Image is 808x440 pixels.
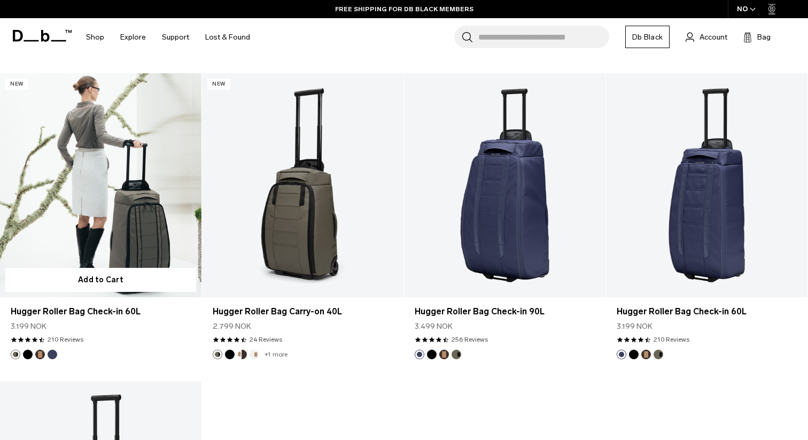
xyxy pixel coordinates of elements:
a: Hugger Roller Bag Check-in 60L [617,305,797,318]
a: Support [162,18,189,56]
a: Hugger Roller Bag Carry-on 40L [213,305,393,318]
button: Black Out [629,350,639,359]
a: Hugger Roller Bag Check-in 60L [606,73,807,297]
button: Oatmilk [250,350,259,359]
a: 210 reviews [654,335,689,344]
a: Lost & Found [205,18,250,56]
button: Forest Green [213,350,222,359]
nav: Main Navigation [78,18,258,56]
p: New [207,79,230,90]
a: +1 more [265,351,288,358]
button: Espresso [439,350,449,359]
span: Account [700,32,727,43]
button: Forest Green [11,350,20,359]
a: Shop [86,18,104,56]
button: Add to Cart [5,268,196,292]
a: Hugger Roller Bag Check-in 60L [11,305,191,318]
a: Explore [120,18,146,56]
button: Blue Hour [617,350,626,359]
p: New [5,79,28,90]
button: Espresso [35,350,45,359]
a: 210 reviews [48,335,83,344]
button: Cappuccino [237,350,247,359]
button: Forest Green [452,350,461,359]
a: Account [686,30,727,43]
a: Db Black [625,26,670,48]
a: Hugger Roller Bag Check-in 90L [404,73,605,297]
span: 3.199 NOK [11,321,46,332]
button: Black Out [225,350,235,359]
button: Black Out [23,350,33,359]
button: Espresso [641,350,651,359]
button: Bag [743,30,771,43]
span: 2.799 NOK [213,321,251,332]
a: Hugger Roller Bag Carry-on 40L [202,73,403,297]
a: 256 reviews [452,335,488,344]
button: Blue Hour [415,350,424,359]
span: Bag [757,32,771,43]
a: FREE SHIPPING FOR DB BLACK MEMBERS [335,4,473,14]
span: 3.499 NOK [415,321,453,332]
button: Forest Green [654,350,663,359]
a: 24 reviews [250,335,282,344]
button: Blue Hour [48,350,57,359]
a: Hugger Roller Bag Check-in 90L [415,305,595,318]
span: 3.199 NOK [617,321,652,332]
button: Black Out [427,350,437,359]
